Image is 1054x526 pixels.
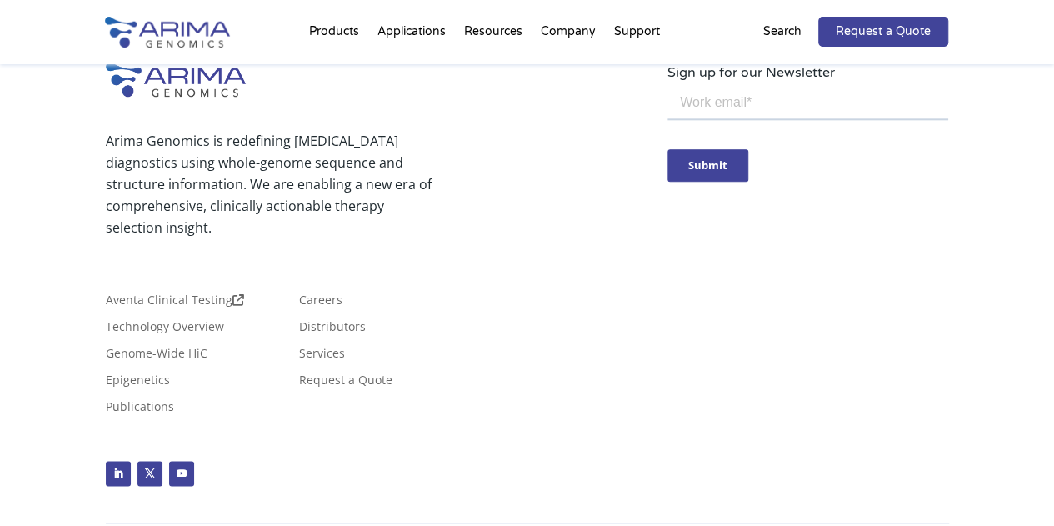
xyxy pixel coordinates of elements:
a: Follow on Youtube [169,461,194,486]
a: Careers [299,294,342,313]
iframe: Form 0 [667,83,948,192]
p: Arima Genomics is redefining [MEDICAL_DATA] diagnostics using whole-genome sequence and structure... [106,130,443,238]
iframe: Chat Widget [971,446,1054,526]
a: Request a Quote [299,374,392,393]
a: Publications [106,401,174,419]
a: Services [299,348,345,366]
a: Technology Overview [106,321,224,339]
a: Genome-Wide HiC [106,348,207,366]
img: Arima-Genomics-logo [106,62,247,96]
a: Follow on X [137,461,162,486]
img: Arima-Genomics-logo [105,17,230,48]
a: Follow on LinkedIn [106,461,131,486]
a: Epigenetics [106,374,170,393]
p: Search [763,21,802,43]
a: Distributors [299,321,366,339]
p: Sign up for our Newsletter [667,62,948,83]
a: Aventa Clinical Testing [106,294,244,313]
a: Request a Quote [818,17,948,47]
